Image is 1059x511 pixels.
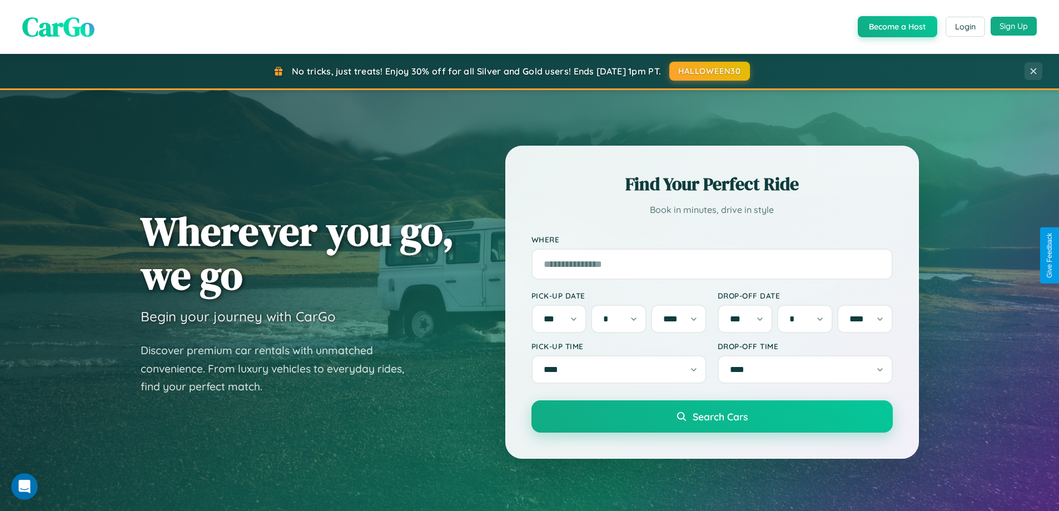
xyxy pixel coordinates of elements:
span: Search Cars [693,410,748,423]
span: CarGo [22,8,95,45]
label: Drop-off Time [718,341,893,351]
iframe: Intercom live chat [11,473,38,500]
button: Sign Up [991,17,1037,36]
label: Pick-up Date [531,291,707,300]
label: Drop-off Date [718,291,893,300]
h1: Wherever you go, we go [141,209,454,297]
p: Book in minutes, drive in style [531,202,893,218]
p: Discover premium car rentals with unmatched convenience. From luxury vehicles to everyday rides, ... [141,341,419,396]
button: Login [946,17,985,37]
h2: Find Your Perfect Ride [531,172,893,196]
label: Where [531,235,893,244]
button: Search Cars [531,400,893,433]
span: No tricks, just treats! Enjoy 30% off for all Silver and Gold users! Ends [DATE] 1pm PT. [292,66,661,77]
button: HALLOWEEN30 [669,62,750,81]
div: Give Feedback [1046,233,1053,278]
h3: Begin your journey with CarGo [141,308,336,325]
button: Become a Host [858,16,937,37]
label: Pick-up Time [531,341,707,351]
